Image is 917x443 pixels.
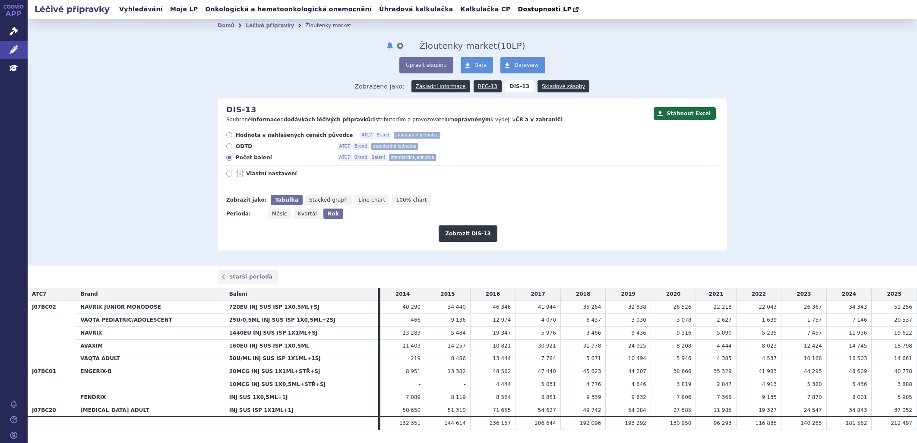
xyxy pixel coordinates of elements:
[632,394,646,400] span: 9 632
[898,381,912,387] span: 3 888
[586,330,601,336] span: 3 466
[759,304,777,310] span: 22 043
[586,317,601,323] span: 6 437
[541,317,556,323] span: 4 070
[583,343,601,349] span: 31 778
[370,154,387,161] span: Balení
[849,407,867,413] span: 34 843
[461,57,493,73] a: Data
[583,368,601,374] span: 45 623
[493,343,511,349] span: 10 821
[76,339,225,352] th: AVAXIM
[218,22,234,28] a: Domů
[309,197,348,203] span: Stacked graph
[628,343,646,349] span: 24 925
[493,407,511,413] span: 71 655
[500,41,512,51] span: 10
[628,407,646,413] span: 54 084
[894,304,912,310] span: 51 256
[236,143,331,150] span: ODTD
[394,132,440,139] span: standardní jednotka
[500,57,545,73] a: Dataview
[76,365,225,391] th: ENGERIX-B
[493,330,511,336] span: 19 347
[852,381,867,387] span: 5 436
[849,330,867,336] span: 11 936
[226,209,263,219] div: Perioda:
[894,407,912,413] span: 37 052
[448,407,466,413] span: 51 310
[425,288,471,301] td: 2015
[762,394,777,400] span: 9 135
[632,381,646,387] span: 4 646
[804,343,822,349] span: 12 424
[538,407,556,413] span: 54 627
[28,404,76,417] th: J07BC20
[538,80,589,92] a: Skladové zásoby
[654,107,716,120] button: Stáhnout Excel
[628,304,646,310] span: 32 838
[76,301,225,314] th: HAVRIX JUNIOR MONODOSE
[898,394,912,400] span: 5 905
[586,381,601,387] span: 4 776
[448,343,466,349] span: 14 257
[225,313,378,326] th: 25U/0,5ML INJ SUS ISP 1X0,5ML+2SJ
[696,288,736,301] td: 2021
[28,365,76,404] th: J07BC01
[714,407,732,413] span: 11 985
[298,211,317,217] span: Kvartál
[80,291,98,297] span: Brand
[673,407,691,413] span: 27 585
[717,381,731,387] span: 2 847
[399,420,421,426] span: 132 351
[474,80,502,92] a: REG-13
[849,343,867,349] span: 14 745
[717,317,731,323] span: 2 627
[305,19,362,32] li: Žloutenky market
[28,3,117,15] h2: Léčivé přípravky
[717,355,731,361] span: 4 385
[396,41,405,51] button: nastavení
[76,326,225,339] th: HAVRIX
[677,343,691,349] span: 8 208
[454,117,490,123] strong: oprávněným
[76,313,225,326] th: VAQTA PEDIATRIC/ADOLESCENT
[402,343,421,349] span: 11 403
[226,105,256,114] h2: DIS-13
[538,304,556,310] span: 41 944
[360,132,374,139] span: ATC7
[225,339,378,352] th: 160EU INJ SUS ISP 1X0,5ML
[826,288,872,301] td: 2024
[353,143,369,150] span: Brand
[399,57,453,73] button: Upravit skupinu
[225,301,378,314] th: 720EU INJ SUS ISP 1X0,5ML+SJ
[560,288,606,301] td: 2018
[852,394,867,400] span: 8 001
[411,355,421,361] span: 219
[458,3,513,15] a: Kalkulačka CP
[226,195,266,205] div: Zobrazit jako:
[229,291,247,297] span: Balení
[338,154,352,161] span: ATC7
[225,391,378,404] th: INJ SUS 1X0,5ML+1J
[762,317,777,323] span: 1 639
[386,41,394,51] button: notifikace
[496,394,511,400] span: 8 564
[375,132,391,139] span: Brand
[534,420,556,426] span: 206 644
[396,197,427,203] span: 100% chart
[76,352,225,365] th: VAQTA ADULT
[804,368,822,374] span: 44 295
[677,355,691,361] span: 5 946
[651,288,696,301] td: 2020
[714,368,732,374] span: 35 329
[328,211,339,217] span: Rok
[759,368,777,374] span: 41 983
[586,394,601,400] span: 9 339
[451,330,465,336] span: 5 484
[538,368,556,374] span: 47 440
[225,326,378,339] th: 1440EU INJ SUS ISP 1X1ML+SJ
[32,291,47,297] span: ATC7
[389,154,436,161] span: standardní jednotka
[28,301,76,365] th: J07BC02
